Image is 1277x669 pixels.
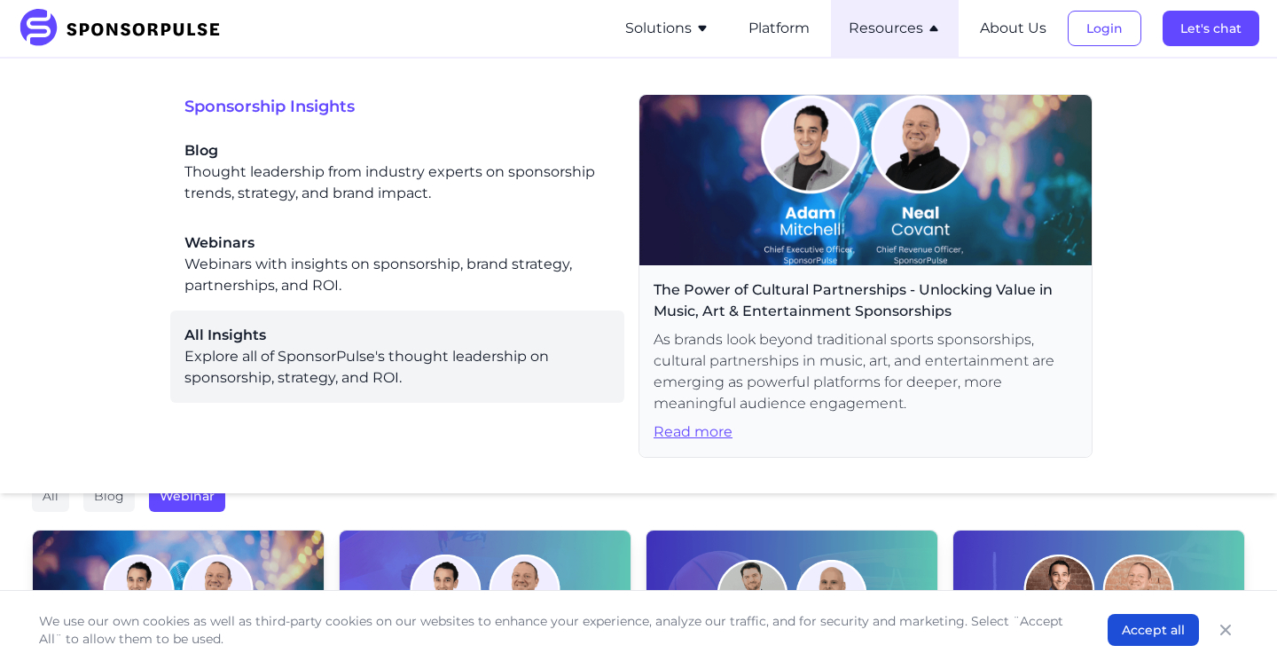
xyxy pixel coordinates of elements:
[639,95,1092,265] img: Webinar header image
[184,232,610,296] div: Webinars with insights on sponsorship, brand strategy, partnerships, and ROI.
[184,94,638,119] span: Sponsorship Insights
[184,232,610,296] a: WebinarsWebinars with insights on sponsorship, brand strategy, partnerships, and ROI.
[32,480,69,512] div: All
[1188,584,1277,669] iframe: Chat Widget
[184,140,610,204] div: Thought leadership from industry experts on sponsorship trends, strategy, and brand impact.
[980,18,1046,39] button: About Us
[625,18,709,39] button: Solutions
[39,612,1072,648] p: We use our own cookies as well as third-party cookies on our websites to enhance your experience,...
[83,480,135,512] div: Blog
[1163,11,1259,46] button: Let's chat
[184,232,610,254] span: Webinars
[748,18,810,39] button: Platform
[1163,20,1259,36] a: Let's chat
[1068,11,1141,46] button: Login
[149,480,225,512] div: Webinar
[849,18,941,39] button: Resources
[748,20,810,36] a: Platform
[654,279,1077,322] span: The Power of Cultural Partnerships - Unlocking Value in Music, Art & Entertainment Sponsorships
[184,140,610,161] span: Blog
[184,325,610,389] div: Explore all of SponsorPulse's thought leadership on sponsorship, strategy, and ROI.
[184,140,610,204] a: BlogThought leadership from industry experts on sponsorship trends, strategy, and brand impact.
[18,9,233,48] img: SponsorPulse
[184,325,610,389] a: All InsightsExplore all of SponsorPulse's thought leadership on sponsorship, strategy, and ROI.
[1108,614,1199,646] button: Accept all
[654,421,1077,443] span: Read more
[184,325,610,346] span: All Insights
[654,329,1077,414] span: As brands look beyond traditional sports sponsorships, cultural partnerships in music, art, and e...
[1068,20,1141,36] a: Login
[980,20,1046,36] a: About Us
[638,94,1093,458] a: The Power of Cultural Partnerships - Unlocking Value in Music, Art & Entertainment SponsorshipsAs...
